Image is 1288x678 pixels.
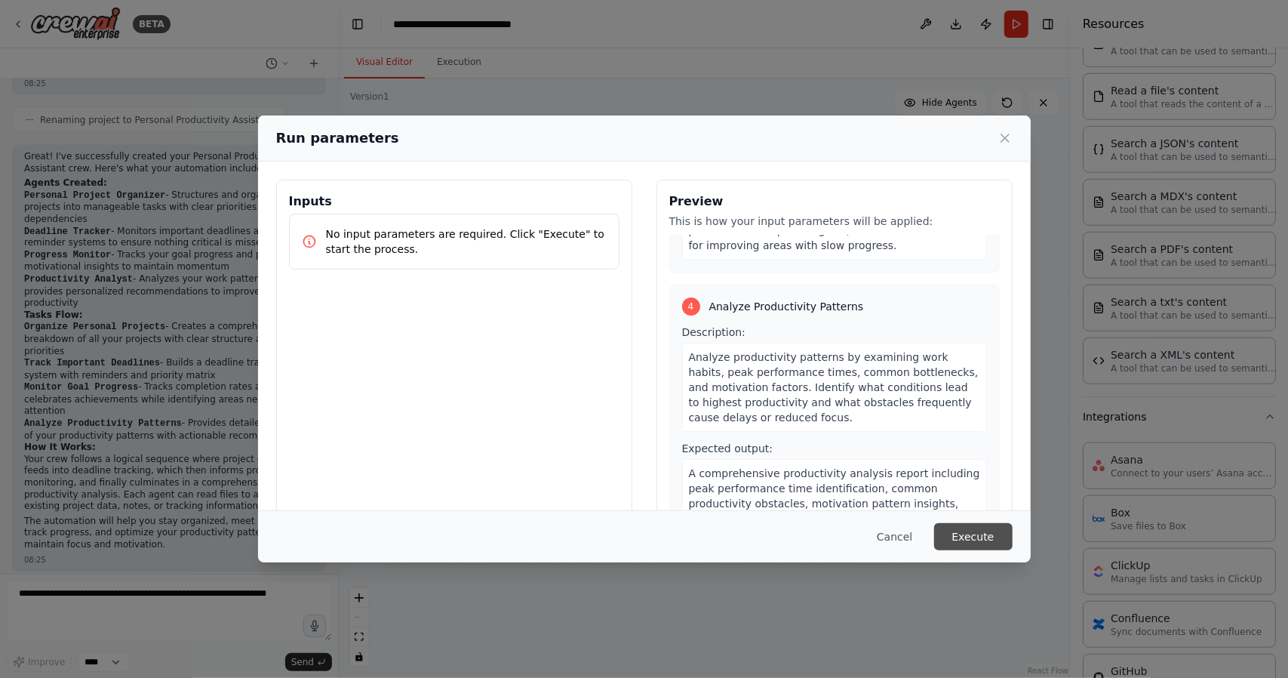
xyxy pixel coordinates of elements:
[669,193,1000,211] h3: Preview
[682,297,700,316] div: 4
[689,351,979,424] span: Analyze productivity patterns by examining work habits, peak performance times, common bottleneck...
[689,179,973,251] span: A progress tracking dashboard showing completion percentages for each project, milestone achievem...
[276,128,399,149] h2: Run parameters
[326,227,607,257] p: No input parameters are required. Click "Execute" to start the process.
[682,326,745,338] span: Description:
[865,523,924,550] button: Cancel
[689,467,980,555] span: A comprehensive productivity analysis report including peak performance time identification, comm...
[289,193,619,211] h3: Inputs
[709,299,864,314] span: Analyze Productivity Patterns
[934,523,1013,550] button: Execute
[682,442,773,455] span: Expected output:
[669,214,1000,229] p: This is how your input parameters will be applied:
